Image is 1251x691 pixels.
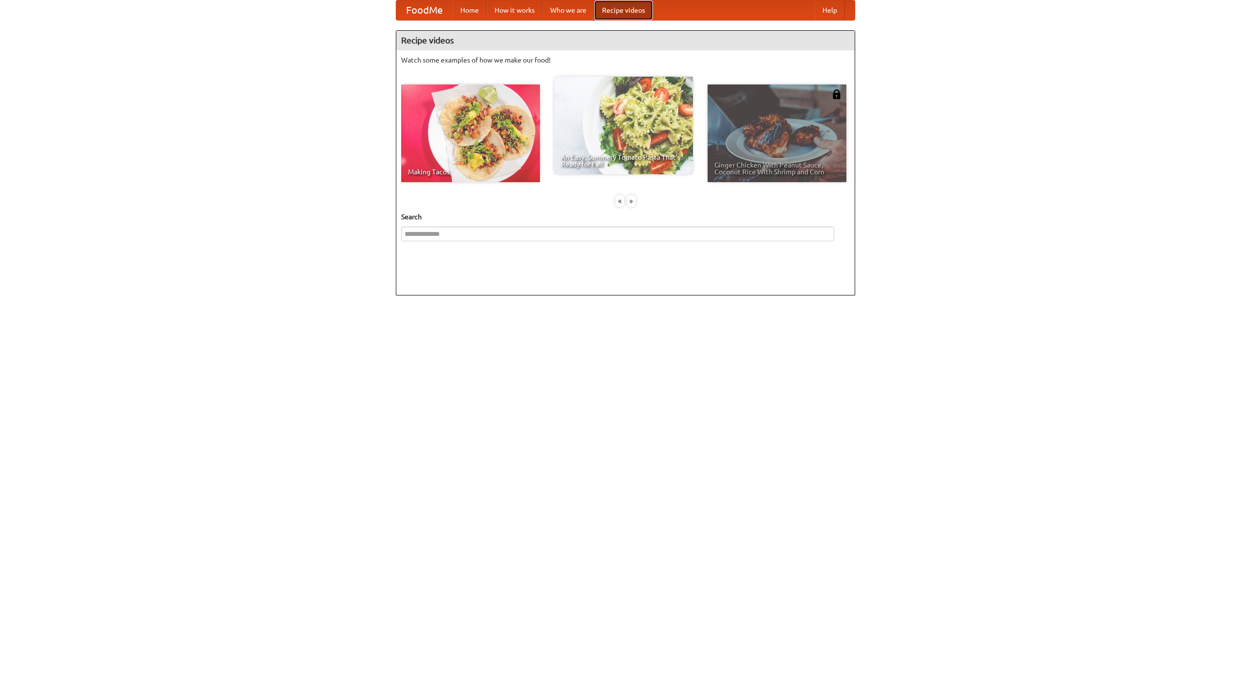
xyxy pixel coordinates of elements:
a: Making Tacos [401,84,540,182]
a: An Easy, Summery Tomato Pasta That's Ready for Fall [554,77,693,174]
a: FoodMe [396,0,453,20]
h5: Search [401,212,850,222]
div: « [615,195,624,207]
a: Home [453,0,487,20]
a: Recipe videos [594,0,653,20]
p: Watch some examples of how we make our food! [401,55,850,65]
div: » [627,195,636,207]
span: Making Tacos [408,168,533,175]
h4: Recipe videos [396,31,855,50]
a: How it works [487,0,542,20]
img: 483408.png [832,89,841,99]
a: Help [815,0,845,20]
span: An Easy, Summery Tomato Pasta That's Ready for Fall [561,154,686,168]
a: Who we are [542,0,594,20]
